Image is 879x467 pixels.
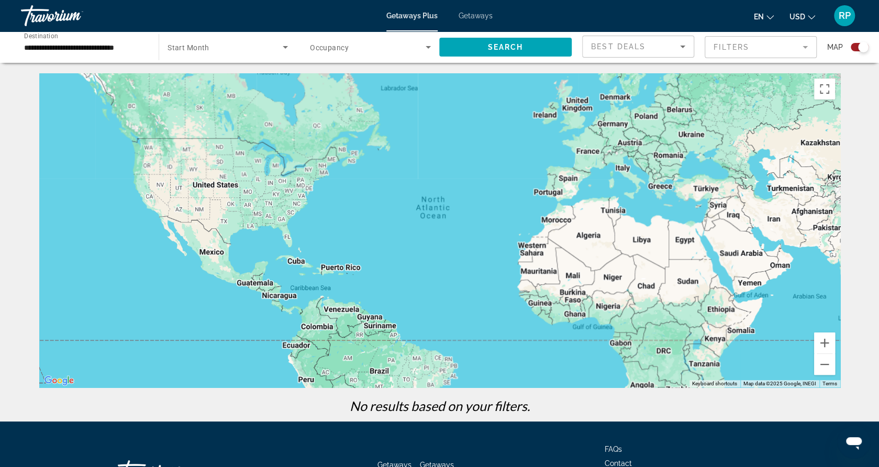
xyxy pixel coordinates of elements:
a: Getaways [459,12,493,20]
button: Change currency [789,9,815,24]
button: Search [439,38,572,57]
img: Google [42,374,76,387]
button: Zoom in [814,332,835,353]
button: User Menu [831,5,858,27]
span: Best Deals [591,42,646,51]
button: Zoom out [814,354,835,375]
mat-select: Sort by [591,40,685,53]
span: Map data ©2025 Google, INEGI [743,381,816,386]
a: Open this area in Google Maps (opens a new window) [42,374,76,387]
button: Toggle fullscreen view [814,79,835,99]
span: Search [488,43,524,51]
a: Travorium [21,2,126,29]
span: RP [839,10,851,21]
button: Filter [705,36,817,59]
span: USD [789,13,805,21]
a: Terms (opens in new tab) [822,381,837,386]
span: en [754,13,764,21]
iframe: Button to launch messaging window [837,425,871,459]
button: Change language [754,9,774,24]
span: Map [827,40,843,54]
p: No results based on your filters. [34,398,845,414]
button: Keyboard shortcuts [692,380,737,387]
a: Getaways Plus [386,12,438,20]
a: FAQs [605,445,622,453]
span: Occupancy [310,43,349,52]
span: Start Month [168,43,209,52]
span: Destination [24,32,58,39]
